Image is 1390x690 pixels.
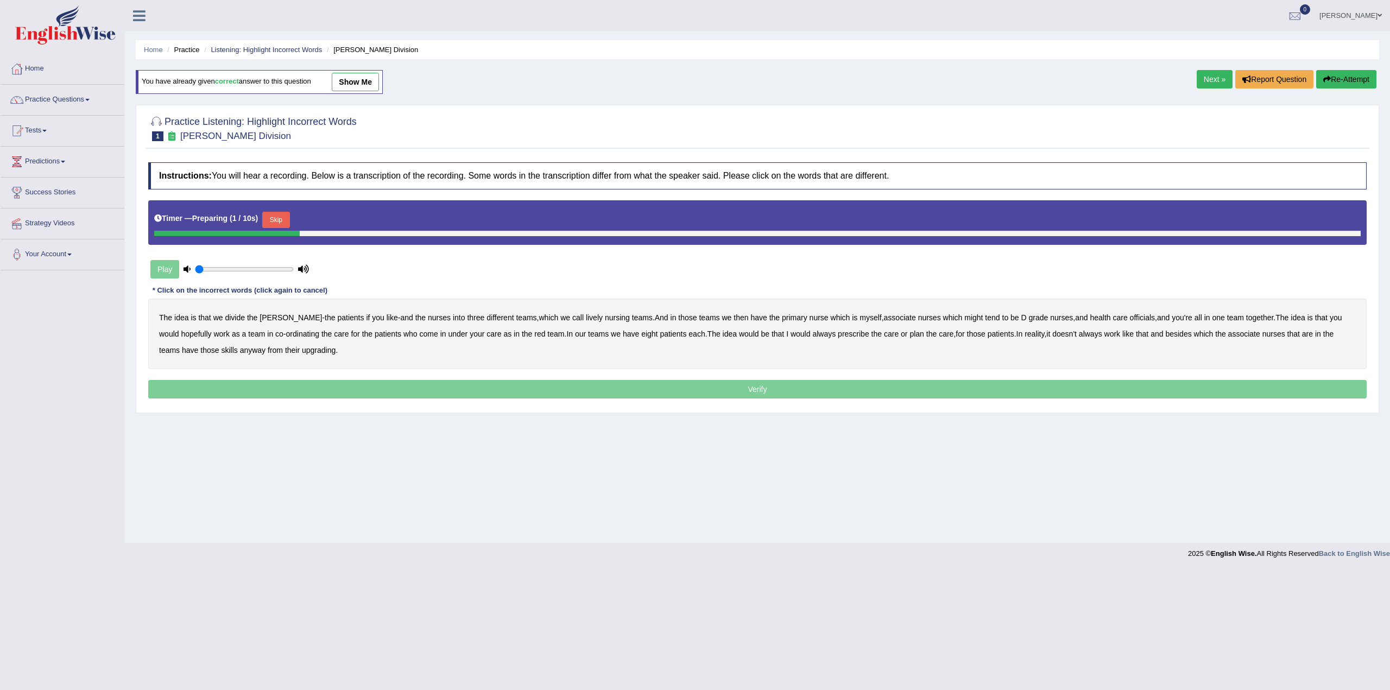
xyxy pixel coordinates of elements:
[387,313,398,322] b: like
[572,313,584,322] b: call
[337,313,364,322] b: patients
[588,330,609,338] b: teams
[1136,330,1148,338] b: that
[225,313,245,322] b: divide
[286,330,320,338] b: ordinating
[939,330,953,338] b: care
[1235,70,1313,88] button: Report Question
[486,330,501,338] b: care
[324,45,418,55] li: [PERSON_NAME] Division
[148,286,332,296] div: * Click on the incorrect words (click again to cancel)
[1246,313,1274,322] b: together
[1165,330,1191,338] b: besides
[772,330,784,338] b: that
[420,330,438,338] b: come
[810,313,829,322] b: nurse
[152,131,163,141] span: 1
[1212,313,1224,322] b: one
[884,313,916,322] b: associate
[268,346,283,355] b: from
[1052,330,1077,338] b: doesn't
[240,346,266,355] b: anyway
[503,330,511,338] b: as
[1330,313,1342,322] b: you
[321,330,332,338] b: the
[159,171,212,180] b: Instructions:
[1197,70,1233,88] a: Next »
[516,313,536,322] b: teams
[1172,313,1192,322] b: you're
[275,330,283,338] b: co
[1075,313,1088,322] b: and
[831,313,850,322] b: which
[448,330,467,338] b: under
[211,46,322,54] a: Listening: Highlight Incorrect Words
[1215,330,1225,338] b: the
[453,313,465,322] b: into
[334,330,349,338] b: care
[1002,313,1009,322] b: to
[1300,4,1311,15] span: 0
[699,313,719,322] b: teams
[1029,313,1048,322] b: grade
[230,214,232,223] b: (
[838,330,869,338] b: prescribe
[247,313,257,322] b: the
[761,330,769,338] b: be
[956,330,964,338] b: for
[967,330,985,338] b: those
[678,313,697,322] b: those
[1113,313,1127,322] b: care
[1050,313,1073,322] b: nurses
[852,313,857,322] b: is
[539,313,559,322] b: which
[1302,330,1313,338] b: are
[918,313,941,322] b: nurses
[213,330,230,338] b: work
[1204,313,1210,322] b: in
[1315,313,1328,322] b: that
[1319,549,1390,558] a: Back to English Wise
[136,70,383,94] div: You have already given answer to this question
[812,330,836,338] b: always
[671,313,677,322] b: in
[723,330,737,338] b: idea
[901,330,907,338] b: or
[248,330,265,338] b: team
[375,330,401,338] b: patients
[1275,313,1288,322] b: The
[1151,330,1163,338] b: and
[722,313,732,322] b: we
[1323,330,1334,338] b: the
[148,162,1367,189] h4: You will hear a recording. Below is a transcription of the recording. Some words in the transcrip...
[1,85,124,112] a: Practice Questions
[1010,313,1019,322] b: be
[586,313,603,322] b: lively
[182,346,198,355] b: have
[1021,313,1027,322] b: D
[739,330,759,338] b: would
[988,330,1014,338] b: patients
[174,313,188,322] b: idea
[1,147,124,174] a: Predictions
[351,330,359,338] b: for
[547,330,564,338] b: team
[1,116,124,143] a: Tests
[159,313,172,322] b: The
[159,330,179,338] b: would
[750,313,767,322] b: have
[688,330,705,338] b: each
[181,330,211,338] b: hopefully
[1104,330,1121,338] b: work
[144,46,163,54] a: Home
[1046,330,1050,338] b: it
[267,330,273,338] b: in
[415,313,426,322] b: the
[1287,330,1300,338] b: that
[1,208,124,236] a: Strategy Videos
[1016,330,1023,338] b: In
[198,313,211,322] b: that
[200,346,219,355] b: those
[1079,330,1102,338] b: always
